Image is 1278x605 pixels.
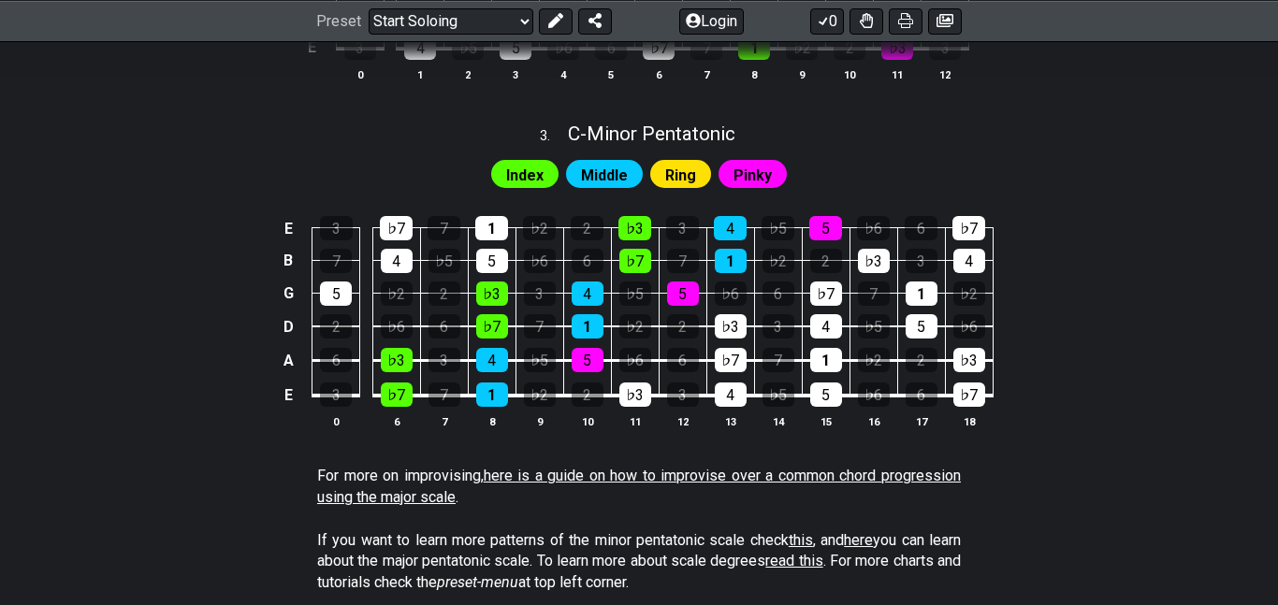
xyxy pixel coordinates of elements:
[476,314,508,339] div: ♭7
[858,348,890,372] div: ♭2
[714,216,747,240] div: 4
[906,382,937,407] div: 6
[506,162,544,189] span: First enable full edit mode to edit
[397,65,444,84] th: 1
[547,36,579,60] div: ♭6
[277,244,299,277] td: B
[889,7,922,34] button: Print
[858,281,890,306] div: 7
[906,249,937,273] div: 3
[516,411,563,431] th: 9
[738,36,770,60] div: 1
[666,216,699,240] div: 3
[540,126,568,147] span: 3 .
[857,216,890,240] div: ♭6
[762,249,794,273] div: ♭2
[320,249,352,273] div: 7
[581,162,628,189] span: First enable full edit mode to edit
[381,382,413,407] div: ♭7
[810,348,842,372] div: 1
[316,12,361,30] span: Preset
[524,348,556,372] div: ♭5
[572,249,603,273] div: 6
[540,65,588,84] th: 4
[922,65,969,84] th: 12
[826,65,874,84] th: 10
[802,411,850,431] th: 15
[312,411,360,431] th: 0
[578,7,612,34] button: Share Preset
[476,382,508,407] div: 1
[444,65,492,84] th: 2
[476,348,508,372] div: 4
[874,65,922,84] th: 11
[277,212,299,245] td: E
[428,216,460,240] div: 7
[810,249,842,273] div: 2
[810,382,842,407] div: 5
[731,65,778,84] th: 8
[381,314,413,339] div: ♭6
[572,314,603,339] div: 1
[905,216,937,240] div: 6
[679,7,744,34] button: Login
[524,314,556,339] div: 7
[643,36,675,60] div: ♭7
[320,382,352,407] div: 3
[683,65,731,84] th: 7
[381,281,413,306] div: ♭2
[715,382,747,407] div: 4
[572,348,603,372] div: 5
[428,382,460,407] div: 7
[635,65,683,84] th: 6
[715,281,747,306] div: ♭6
[667,348,699,372] div: 6
[372,411,420,431] th: 6
[301,30,324,65] td: E
[659,411,706,431] th: 12
[420,411,468,431] th: 7
[571,216,603,240] div: 2
[706,411,754,431] th: 13
[810,281,842,306] div: ♭7
[428,249,460,273] div: ♭5
[928,7,962,34] button: Create image
[524,249,556,273] div: ♭6
[810,7,844,34] button: 0
[381,249,413,273] div: 4
[369,7,533,34] select: Preset
[404,36,436,60] div: 4
[762,281,794,306] div: 6
[953,281,985,306] div: ♭2
[523,216,556,240] div: ♭2
[850,411,897,431] th: 16
[277,310,299,343] td: D
[320,314,352,339] div: 2
[317,530,961,593] p: If you want to learn more patterns of the minor pentatonic scale check , and you can learn about ...
[733,162,772,189] span: First enable full edit mode to edit
[428,314,460,339] div: 6
[858,314,890,339] div: ♭5
[524,281,556,306] div: 3
[858,249,890,273] div: ♭3
[320,348,352,372] div: 6
[953,348,985,372] div: ♭3
[476,281,508,306] div: ♭3
[850,7,883,34] button: Toggle Dexterity for all fretkits
[618,216,651,240] div: ♭3
[667,249,699,273] div: 7
[428,348,460,372] div: 3
[475,216,508,240] div: 1
[715,249,747,273] div: 1
[492,65,540,84] th: 3
[277,343,299,378] td: A
[715,314,747,339] div: ♭3
[619,249,651,273] div: ♭7
[906,348,937,372] div: 2
[277,377,299,412] td: E
[611,411,659,431] th: 11
[317,466,961,508] p: For more on improvising, .
[619,348,651,372] div: ♭6
[778,65,826,84] th: 9
[953,382,985,407] div: ♭7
